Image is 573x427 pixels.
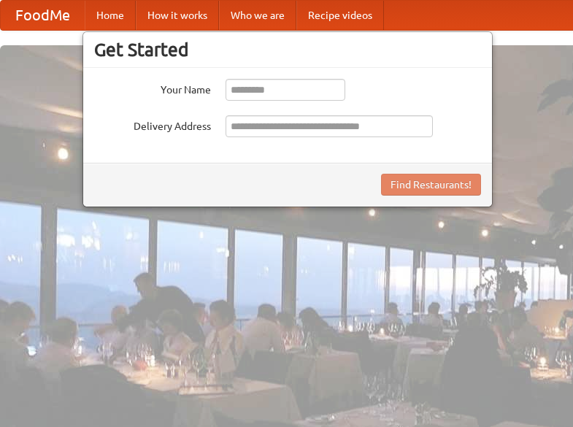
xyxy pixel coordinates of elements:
[94,79,211,97] label: Your Name
[85,1,136,30] a: Home
[136,1,219,30] a: How it works
[296,1,384,30] a: Recipe videos
[381,174,481,196] button: Find Restaurants!
[219,1,296,30] a: Who we are
[94,39,481,61] h3: Get Started
[94,115,211,134] label: Delivery Address
[1,1,85,30] a: FoodMe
